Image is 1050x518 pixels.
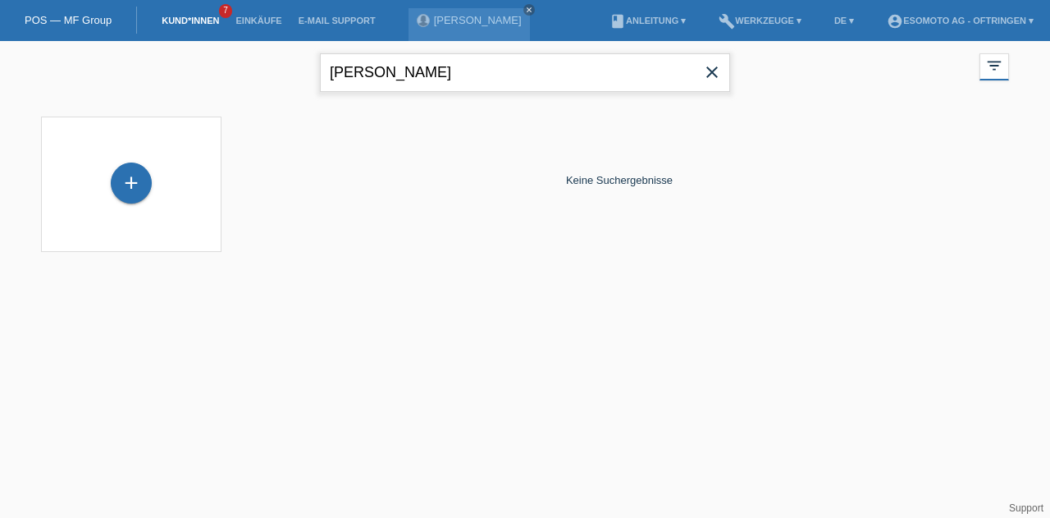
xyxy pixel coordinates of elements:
i: close [702,62,722,82]
a: Kund*innen [153,16,227,25]
input: Suche... [320,53,730,92]
a: [PERSON_NAME] [434,14,522,26]
i: book [609,13,626,30]
a: account_circleEsomoto AG - Oftringen ▾ [879,16,1042,25]
i: close [525,6,533,14]
div: Kund*in hinzufügen [112,169,151,197]
div: Keine Suchergebnisse [230,108,1009,252]
a: POS — MF Group [25,14,112,26]
a: buildWerkzeuge ▾ [710,16,810,25]
i: filter_list [985,57,1003,75]
a: E-Mail Support [290,16,384,25]
a: Support [1009,502,1043,514]
a: DE ▾ [826,16,862,25]
a: close [523,4,535,16]
a: Einkäufe [227,16,290,25]
i: build [719,13,735,30]
span: 7 [219,4,232,18]
a: bookAnleitung ▾ [601,16,694,25]
i: account_circle [887,13,903,30]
